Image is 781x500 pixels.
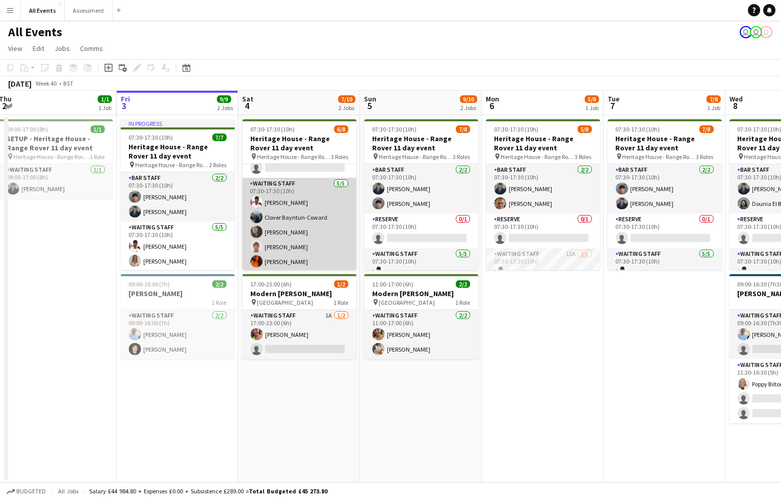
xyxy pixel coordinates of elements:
span: 11:00-17:00 (6h) [373,280,414,288]
span: 9/9 [217,95,231,103]
div: [DATE] [8,78,32,89]
span: 09:00-16:00 (7h) [129,280,170,288]
span: Total Budgeted £45 273.80 [249,488,327,495]
app-card-role: Waiting Staff5/507:30-17:30 (10h)[PERSON_NAME] [365,248,479,342]
span: 9/10 [460,95,478,103]
app-card-role: Bar Staff2/207:30-17:30 (10h)[PERSON_NAME][PERSON_NAME] [486,164,601,214]
span: Budgeted [16,488,46,495]
span: 2 Roles [210,161,227,169]
span: Sun [365,94,377,103]
div: 1 Job [708,104,721,112]
h3: Modern [PERSON_NAME] [243,289,357,298]
span: 07:30-17:30 (10h) [129,134,173,141]
span: 7/10 [339,95,356,103]
h3: Modern [PERSON_NAME] [365,289,479,298]
div: Salary £44 984.80 + Expenses £0.00 + Subsistence £289.00 = [89,488,327,495]
a: Comms [76,42,107,55]
span: 6 [485,100,500,112]
h3: Heritage House - Range Rover 11 day event [121,142,235,161]
app-job-card: 11:00-17:00 (6h)2/2Modern [PERSON_NAME] [GEOGRAPHIC_DATA]1 RoleWaiting Staff2/211:00-17:00 (6h)[P... [365,274,479,359]
h3: Heritage House - Range Rover 11 day event [365,134,479,152]
app-card-role: Waiting Staff1A1/217:00-23:00 (6h)[PERSON_NAME] [243,310,357,359]
span: 3 Roles [575,153,592,161]
app-user-avatar: Nathan Wong [761,26,773,38]
span: Sat [243,94,254,103]
span: 7/7 [213,134,227,141]
span: 1/2 [334,280,349,288]
span: Heritage House - Range Rover 11 day event [623,153,697,161]
span: Week 40 [34,80,59,87]
app-card-role: Waiting Staff2/209:00-16:00 (7h)[PERSON_NAME][PERSON_NAME] [121,310,235,359]
span: 07:30-17:30 (10h) [373,125,417,133]
app-card-role: Waiting Staff2/211:00-17:00 (6h)[PERSON_NAME][PERSON_NAME] [365,310,479,359]
span: 07:30-17:30 (10h) [251,125,295,133]
app-user-avatar: Nathan Wong [750,26,763,38]
div: In progress [121,119,235,127]
span: 7 [607,100,620,112]
span: 7/8 [707,95,721,103]
app-card-role: Waiting Staff11A3/507:30-17:30 (10h)[PERSON_NAME] [486,248,601,342]
app-card-role: Bar Staff2/207:30-17:30 (10h)[PERSON_NAME][PERSON_NAME] [608,164,722,214]
span: Tue [608,94,620,103]
span: 1 Role [456,299,471,306]
span: Heritage House - Range Rover 11 day event [136,161,210,169]
h3: [PERSON_NAME] [121,289,235,298]
span: 3 [119,100,130,112]
span: 3 Roles [453,153,471,161]
div: 17:00-23:00 (6h)1/2Modern [PERSON_NAME] [GEOGRAPHIC_DATA]1 RoleWaiting Staff1A1/217:00-23:00 (6h)... [243,274,357,359]
span: 1/1 [91,125,105,133]
button: Budgeted [5,486,47,497]
h3: Heritage House - Range Rover 11 day event [608,134,722,152]
app-job-card: 07:30-17:30 (10h)5/8Heritage House - Range Rover 11 day event Heritage House - Range Rover 11 day... [486,119,601,270]
span: 2/2 [213,280,227,288]
span: 2/2 [456,280,471,288]
app-card-role: Waiting Staff5/507:30-17:30 (10h)[PERSON_NAME][PERSON_NAME] [121,222,235,315]
app-job-card: 07:30-17:30 (10h)7/8Heritage House - Range Rover 11 day event Heritage House - Range Rover 11 day... [365,119,479,270]
h3: Heritage House - Range Rover 11 day event [486,134,601,152]
div: 1 Job [586,104,599,112]
span: 3 Roles [697,153,714,161]
div: 2 Jobs [218,104,233,112]
span: Mon [486,94,500,103]
app-job-card: 09:00-16:00 (7h)2/2[PERSON_NAME]1 RoleWaiting Staff2/209:00-16:00 (7h)[PERSON_NAME][PERSON_NAME] [121,274,235,359]
app-card-role: Waiting Staff5/507:30-17:30 (10h)[PERSON_NAME]Clover Bayntun-Coward[PERSON_NAME][PERSON_NAME][PER... [243,178,357,272]
span: 5/8 [578,125,592,133]
h3: Heritage House - Range Rover 11 day event [243,134,357,152]
span: 7/8 [456,125,471,133]
app-job-card: In progress07:30-17:30 (10h)7/7Heritage House - Range Rover 11 day event Heritage House - Range R... [121,119,235,270]
h1: All Events [8,24,62,40]
div: 2 Jobs [339,104,355,112]
button: All Events [21,1,65,20]
span: 6/8 [334,125,349,133]
span: 4 [241,100,254,112]
span: Heritage House - Range Rover 11 day event [379,153,453,161]
span: Fri [121,94,130,103]
app-card-role: Bar Staff2/207:30-17:30 (10h)[PERSON_NAME][PERSON_NAME] [365,164,479,214]
span: Edit [33,44,44,53]
span: Comms [80,44,103,53]
span: 1 Role [90,153,105,161]
span: 07:30-17:30 (10h) [616,125,661,133]
span: All jobs [56,488,81,495]
span: 07:30-17:30 (10h) [494,125,539,133]
span: 3 Roles [331,153,349,161]
app-card-role: Reserve0/107:30-17:30 (10h) [608,214,722,248]
span: 09:00-17:00 (8h) [7,125,48,133]
app-job-card: 07:30-17:30 (10h)6/8Heritage House - Range Rover 11 day event Heritage House - Range Rover 11 day... [243,119,357,270]
span: View [8,44,22,53]
app-card-role: Reserve0/107:30-17:30 (10h) [486,214,601,248]
span: [GEOGRAPHIC_DATA] [379,299,435,306]
span: [GEOGRAPHIC_DATA] [257,299,314,306]
span: 7/8 [700,125,714,133]
span: Heritage House - Range Rover 11 day event [14,153,90,161]
span: Heritage House - Range Rover 11 day event [257,153,331,161]
div: 2 Jobs [461,104,477,112]
div: 1 Job [98,104,112,112]
div: BST [63,80,73,87]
